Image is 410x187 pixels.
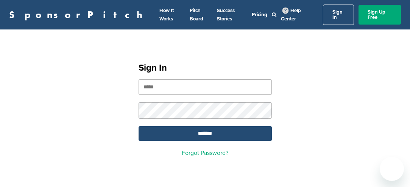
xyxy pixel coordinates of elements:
a: How It Works [159,8,174,22]
a: Pricing [252,12,267,18]
a: SponsorPitch [9,10,147,20]
iframe: Button to launch messaging window [380,157,404,181]
a: Help Center [281,6,301,23]
h1: Sign In [139,61,272,75]
a: Pitch Board [190,8,203,22]
a: Sign In [323,5,354,25]
a: Success Stories [217,8,235,22]
a: Forgot Password? [182,149,228,157]
a: Sign Up Free [359,5,401,25]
